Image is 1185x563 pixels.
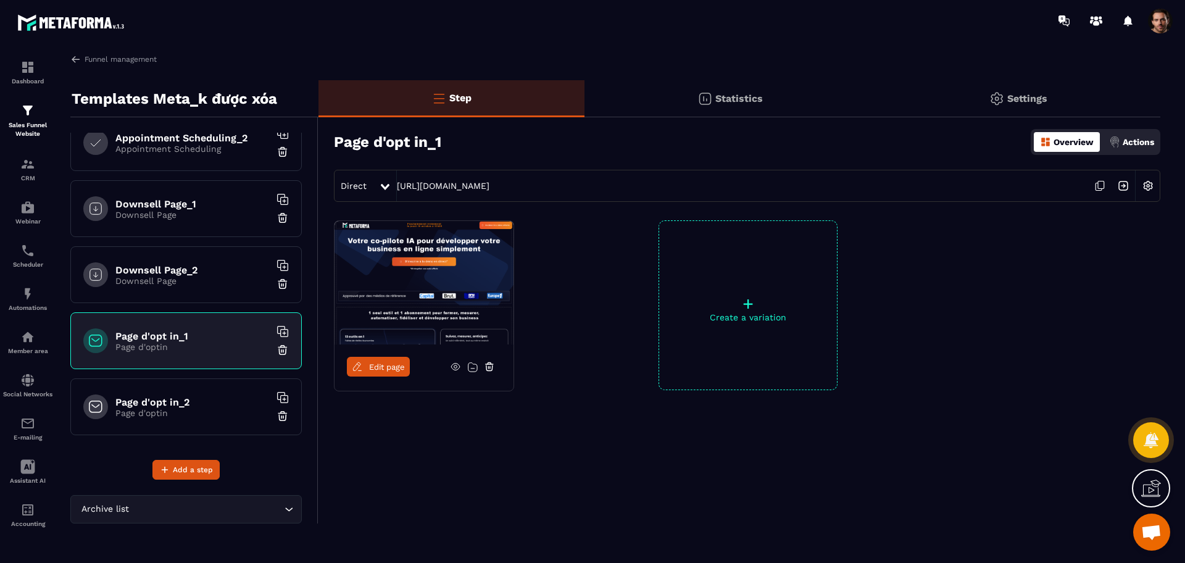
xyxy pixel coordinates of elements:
[72,86,277,111] p: Templates Meta_k được xóa
[335,221,513,344] img: image
[115,132,270,144] h6: Appointment Scheduling_2
[20,103,35,118] img: formation
[3,407,52,450] a: emailemailE-mailing
[115,210,270,220] p: Downsell Page
[115,144,270,154] p: Appointment Scheduling
[347,357,410,377] a: Edit page
[20,200,35,215] img: automations
[1136,174,1160,198] img: setting-w.858f3a88.svg
[17,11,128,34] img: logo
[1133,514,1170,551] div: Mở cuộc trò chuyện
[173,464,213,476] span: Add a step
[131,503,281,516] input: Search for option
[1007,93,1047,104] p: Settings
[3,520,52,527] p: Accounting
[659,312,837,322] p: Create a variation
[715,93,763,104] p: Statistics
[3,121,52,138] p: Sales Funnel Website
[20,60,35,75] img: formation
[276,410,289,422] img: trash
[3,391,52,398] p: Social Networks
[3,218,52,225] p: Webinar
[70,54,81,65] img: arrow
[115,276,270,286] p: Downsell Page
[3,191,52,234] a: automationsautomationsWebinar
[1123,137,1154,147] p: Actions
[341,181,367,191] span: Direct
[3,434,52,441] p: E-mailing
[3,493,52,536] a: accountantaccountantAccounting
[276,212,289,224] img: trash
[115,342,270,352] p: Page d'optin
[3,304,52,311] p: Automations
[369,362,405,372] span: Edit page
[3,175,52,181] p: CRM
[20,503,35,517] img: accountant
[3,148,52,191] a: formationformationCRM
[3,94,52,148] a: formationformationSales Funnel Website
[115,198,270,210] h6: Downsell Page_1
[115,396,270,408] h6: Page d'opt in_2
[3,450,52,493] a: Assistant AI
[397,181,489,191] a: [URL][DOMAIN_NAME]
[20,157,35,172] img: formation
[431,91,446,106] img: bars-o.4a397970.svg
[1054,137,1094,147] p: Overview
[3,51,52,94] a: formationformationDashboard
[3,320,52,364] a: automationsautomationsMember area
[276,278,289,290] img: trash
[115,264,270,276] h6: Downsell Page_2
[70,54,157,65] a: Funnel management
[3,261,52,268] p: Scheduler
[697,91,712,106] img: stats.20deebd0.svg
[20,286,35,301] img: automations
[20,416,35,431] img: email
[3,78,52,85] p: Dashboard
[152,460,220,480] button: Add a step
[1109,136,1120,148] img: actions.d6e523a2.png
[70,495,302,523] div: Search for option
[115,408,270,418] p: Page d'optin
[989,91,1004,106] img: setting-gr.5f69749f.svg
[3,277,52,320] a: automationsautomationsAutomations
[115,330,270,342] h6: Page d'opt in_1
[659,295,837,312] p: +
[3,364,52,407] a: social-networksocial-networkSocial Networks
[276,146,289,158] img: trash
[3,234,52,277] a: schedulerschedulerScheduler
[1112,174,1135,198] img: arrow-next.bcc2205e.svg
[334,133,441,151] h3: Page d'opt in_1
[1040,136,1051,148] img: dashboard-orange.40269519.svg
[20,330,35,344] img: automations
[3,348,52,354] p: Member area
[449,92,472,104] p: Step
[276,344,289,356] img: trash
[78,503,131,516] span: Archive list
[20,373,35,388] img: social-network
[20,243,35,258] img: scheduler
[3,477,52,484] p: Assistant AI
